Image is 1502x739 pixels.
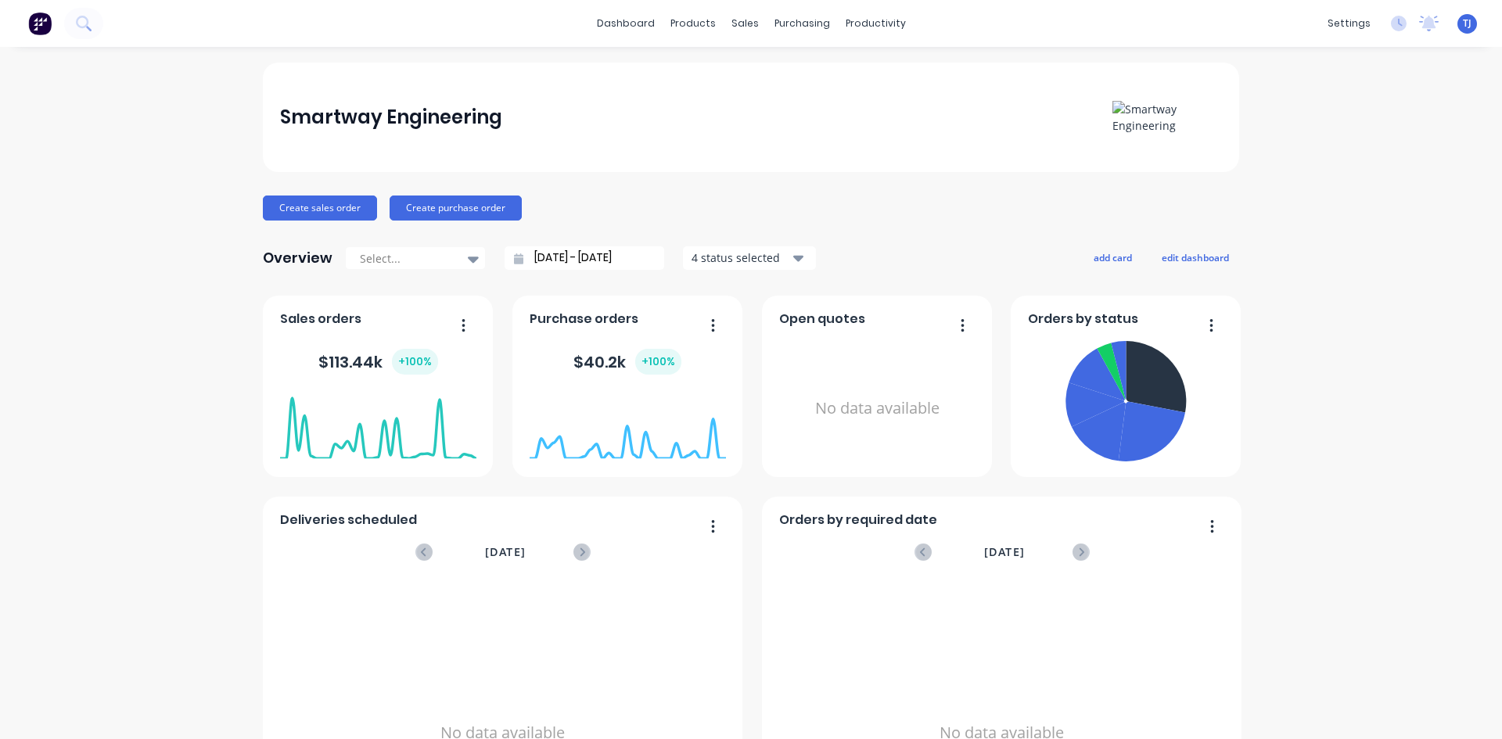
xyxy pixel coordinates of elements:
span: Purchase orders [530,310,638,328]
button: Create purchase order [390,196,522,221]
div: purchasing [767,12,838,35]
div: productivity [838,12,914,35]
span: Sales orders [280,310,361,328]
span: [DATE] [984,543,1025,561]
div: products [663,12,724,35]
button: add card [1083,247,1142,267]
div: 4 status selected [692,249,790,266]
a: dashboard [589,12,663,35]
div: sales [724,12,767,35]
span: [DATE] [485,543,526,561]
img: Factory [28,12,52,35]
div: Smartway Engineering [280,102,502,133]
div: + 100 % [392,349,438,375]
span: Open quotes [779,310,865,328]
div: $ 40.2k [573,349,681,375]
div: $ 113.44k [318,349,438,375]
div: No data available [779,335,976,483]
span: Orders by status [1028,310,1138,328]
button: 4 status selected [683,246,816,270]
span: Orders by required date [779,511,937,529]
div: Overview [263,242,332,274]
button: Create sales order [263,196,377,221]
button: edit dashboard [1152,247,1239,267]
div: + 100 % [635,349,681,375]
span: TJ [1463,16,1471,30]
div: settings [1320,12,1378,35]
img: Smartway Engineering [1112,101,1222,134]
